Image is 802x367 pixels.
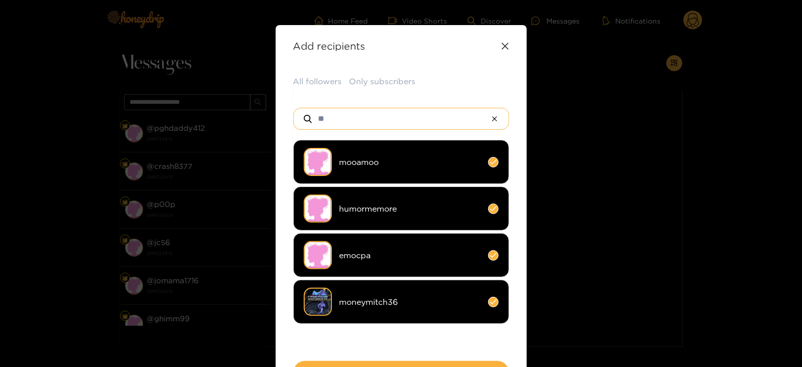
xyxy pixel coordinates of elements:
button: Only subscribers [350,76,416,87]
span: humormemore [339,203,481,215]
img: no-avatar.png [304,148,332,176]
img: ufrtz-img_3437.jpeg [304,288,332,316]
span: mooamoo [339,156,481,168]
img: no-avatar.png [304,241,332,269]
strong: Add recipients [293,40,366,52]
img: no-avatar.png [304,195,332,223]
span: moneymitch36 [339,296,481,308]
span: emocpa [339,250,481,261]
button: All followers [293,76,342,87]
